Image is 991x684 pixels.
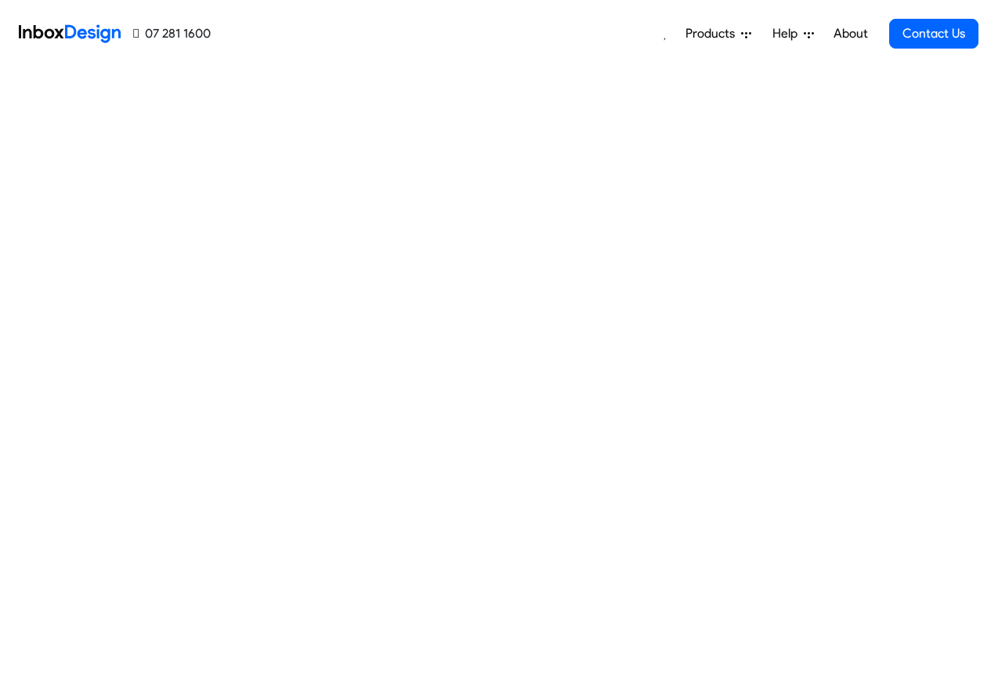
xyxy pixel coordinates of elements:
a: Products [679,18,758,49]
a: Contact Us [889,19,978,49]
a: Help [766,18,820,49]
span: Help [772,24,804,43]
span: Products [685,24,741,43]
a: 07 281 1600 [133,24,211,43]
a: About [829,18,872,49]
